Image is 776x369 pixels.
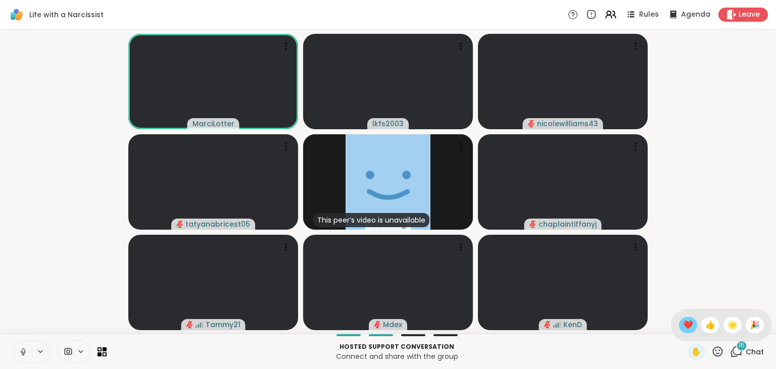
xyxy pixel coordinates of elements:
[691,346,701,358] span: ✋
[113,342,681,351] p: Hosted support conversation
[383,320,402,330] span: Mdex
[29,10,104,20] span: Life with a Narcissist
[681,10,710,20] span: Agenda
[683,319,693,331] span: ❤️
[727,319,738,331] span: 🌟
[750,319,760,331] span: 🎉
[739,10,760,20] span: Leave
[192,119,234,129] span: MarciLotter
[639,10,659,20] span: Rules
[185,219,250,229] span: tatyanabricest05
[372,119,404,129] span: lkfs2003
[563,320,582,330] span: KenD
[313,213,429,227] div: This peer’s video is unavailable
[529,221,537,228] span: audio-muted
[539,219,597,229] span: chaplaintiffanyj
[8,6,25,23] img: ShareWell Logomark
[528,120,535,127] span: audio-muted
[746,347,764,357] span: Chat
[739,341,745,350] span: 15
[544,321,551,328] span: audio-muted
[176,221,183,228] span: audio-muted
[113,351,681,361] p: Connect and share with the group
[705,319,715,331] span: 👍
[537,119,598,129] span: nicolewilliams43
[186,321,193,328] span: audio-muted
[374,321,381,328] span: audio-muted
[346,134,430,230] img: lcsmaling
[206,320,240,330] span: Tammy21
